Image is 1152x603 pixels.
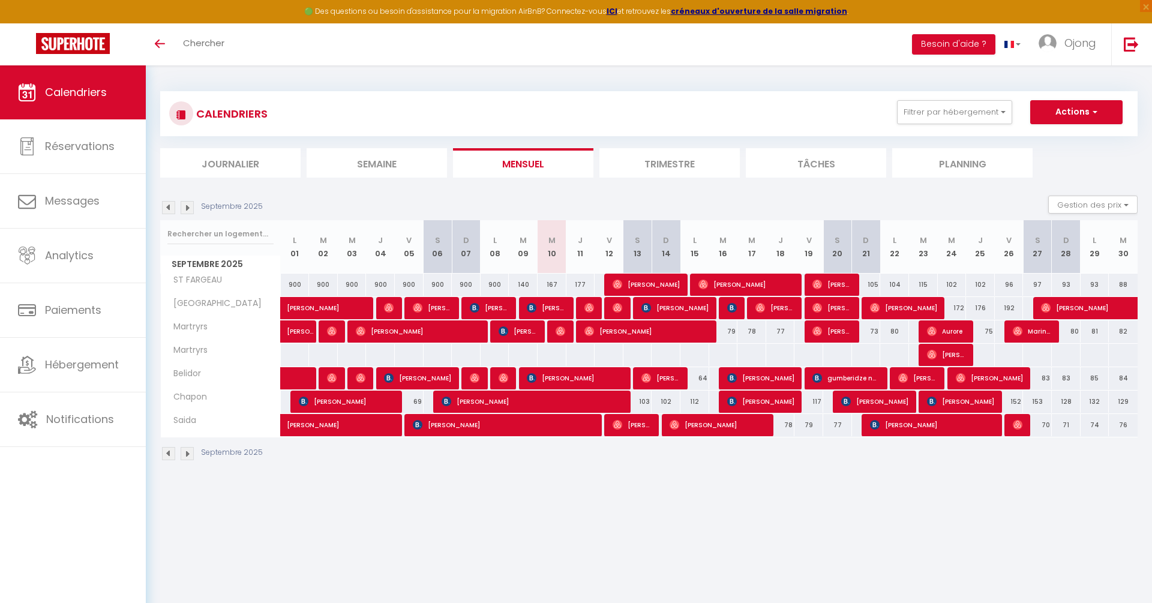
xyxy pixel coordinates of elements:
[898,367,937,389] span: [PERSON_NAME]
[1052,274,1081,296] div: 93
[338,220,367,274] th: 03
[806,235,812,246] abbr: V
[46,412,114,427] span: Notifications
[161,256,280,273] span: Septembre 2025
[287,407,397,430] span: [PERSON_NAME]
[406,235,412,246] abbr: V
[45,85,107,100] span: Calendriers
[548,235,556,246] abbr: M
[1081,414,1109,436] div: 74
[163,367,208,380] span: Belidor
[995,297,1024,319] div: 192
[1048,196,1138,214] button: Gestion des prix
[1081,274,1109,296] div: 93
[652,220,680,274] th: 14
[927,390,994,413] span: [PERSON_NAME]
[880,274,909,296] div: 104
[1120,235,1127,246] abbr: M
[823,414,852,436] div: 77
[527,367,623,389] span: [PERSON_NAME]
[746,148,886,178] li: Tâches
[395,391,424,413] div: 69
[538,274,566,296] div: 167
[463,235,469,246] abbr: D
[1052,367,1081,389] div: 83
[378,235,383,246] abbr: J
[1052,320,1081,343] div: 80
[509,274,538,296] div: 140
[680,367,709,389] div: 64
[1035,235,1040,246] abbr: S
[663,235,669,246] abbr: D
[948,235,955,246] abbr: M
[613,296,622,319] span: [PERSON_NAME]
[287,314,314,337] span: [PERSON_NAME]
[424,274,452,296] div: 900
[794,414,823,436] div: 79
[1109,367,1138,389] div: 84
[623,391,652,413] div: 103
[566,274,595,296] div: 177
[892,148,1033,178] li: Planning
[737,220,766,274] th: 17
[1023,274,1052,296] div: 97
[1093,235,1096,246] abbr: L
[413,413,595,436] span: [PERSON_NAME]
[623,220,652,274] th: 13
[578,235,583,246] abbr: J
[709,320,738,343] div: 79
[281,274,310,296] div: 900
[1081,391,1109,413] div: 132
[424,220,452,274] th: 06
[36,33,110,54] img: Super Booking
[778,235,783,246] abbr: J
[1081,367,1109,389] div: 85
[641,296,709,319] span: [PERSON_NAME]
[299,390,395,413] span: [PERSON_NAME]
[566,220,595,274] th: 11
[995,220,1024,274] th: 26
[481,220,509,274] th: 08
[1023,391,1052,413] div: 153
[920,235,927,246] abbr: M
[327,367,337,389] span: [PERSON_NAME]
[1109,220,1138,274] th: 30
[1023,414,1052,436] div: 70
[413,296,451,319] span: [PERSON_NAME]
[584,296,594,319] span: [PERSON_NAME]
[1006,235,1012,246] abbr: V
[599,148,740,178] li: Trimestre
[509,220,538,274] th: 09
[309,220,338,274] th: 02
[163,391,210,404] span: Chapon
[1039,34,1057,52] img: ...
[755,296,794,319] span: [PERSON_NAME]
[281,414,310,437] a: [PERSON_NAME]
[880,320,909,343] div: 80
[183,37,224,49] span: Chercher
[556,320,565,343] span: [PERSON_NAME]
[281,320,310,343] a: [PERSON_NAME]
[1023,367,1052,389] div: 83
[470,296,508,319] span: [PERSON_NAME]
[870,296,937,319] span: [PERSON_NAME]
[1052,414,1081,436] div: 71
[852,220,881,274] th: 21
[174,23,233,65] a: Chercher
[366,220,395,274] th: 04
[698,273,794,296] span: [PERSON_NAME]
[909,220,938,274] th: 23
[880,220,909,274] th: 22
[395,274,424,296] div: 900
[201,201,263,212] p: Septembre 2025
[395,220,424,274] th: 05
[978,235,983,246] abbr: J
[442,390,624,413] span: [PERSON_NAME]
[163,414,208,427] span: Saida
[607,6,617,16] a: ICI
[613,273,680,296] span: [PERSON_NAME]
[1013,320,1051,343] span: Marina Quertinmont
[956,367,1023,389] span: [PERSON_NAME]
[812,320,851,343] span: [PERSON_NAME]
